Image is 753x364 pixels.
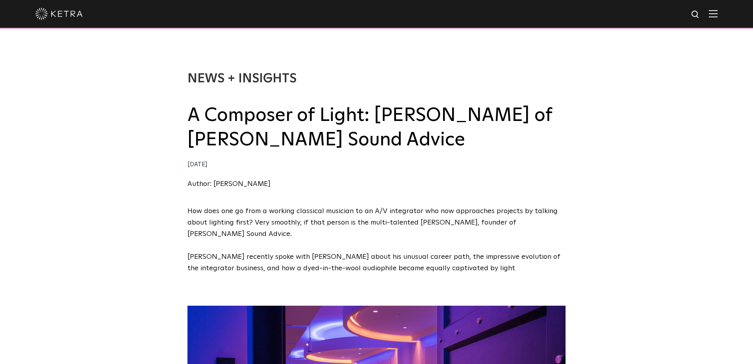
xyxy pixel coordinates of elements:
[187,206,566,240] p: How does one go from a working classical musician to an A/V integrator who now approaches project...
[187,103,566,152] h2: A Composer of Light: [PERSON_NAME] of [PERSON_NAME] Sound Advice
[35,8,83,20] img: ketra-logo-2019-white
[187,159,566,171] div: [DATE]
[187,72,297,85] a: News + Insights
[691,10,701,20] img: search icon
[187,180,271,188] a: Author: [PERSON_NAME]
[709,10,718,17] img: Hamburger%20Nav.svg
[187,251,566,274] p: [PERSON_NAME] recently spoke with [PERSON_NAME] about his unusual career path, the impressive evo...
